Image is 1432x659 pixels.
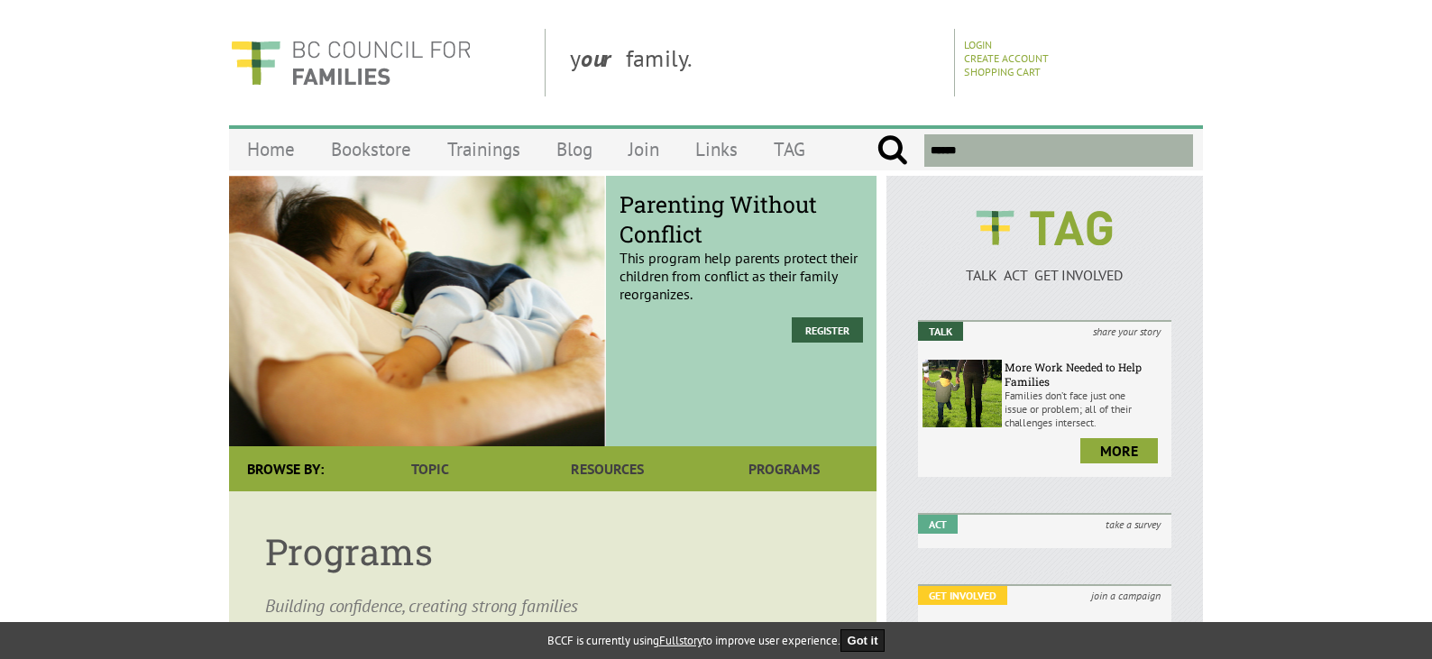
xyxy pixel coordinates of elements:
a: Login [964,38,992,51]
div: y family. [555,29,955,96]
a: Trainings [429,128,538,170]
a: Blog [538,128,610,170]
a: Home [229,128,313,170]
i: share your story [1082,322,1171,341]
p: This program help parents protect their children from conflict as their family reorganizes. [620,204,863,303]
p: Building confidence, creating strong families [265,593,840,618]
a: Join [610,128,677,170]
p: Families don’t face just one issue or problem; all of their challenges intersect. [1005,389,1167,429]
a: Register [792,317,863,343]
a: TAG [756,128,823,170]
a: Topic [342,446,519,491]
h1: Programs [265,527,840,575]
em: Talk [918,322,963,341]
a: more [1080,438,1158,463]
div: Browse By: [229,446,342,491]
i: take a survey [1095,515,1171,534]
a: Shopping Cart [964,65,1041,78]
img: BCCF's TAG Logo [963,194,1125,262]
a: Bookstore [313,128,429,170]
a: Create Account [964,51,1049,65]
strong: our [581,43,626,73]
a: Links [677,128,756,170]
img: BC Council for FAMILIES [229,29,473,96]
a: Programs [696,446,873,491]
a: Fullstory [659,633,702,648]
h6: More Work Needed to Help Families [1005,360,1167,389]
input: Submit [877,134,908,167]
span: Parenting Without Conflict [620,189,863,249]
em: Get Involved [918,586,1007,605]
a: TALK ACT GET INVOLVED [918,248,1171,284]
i: join a campaign [1080,586,1171,605]
a: Resources [519,446,695,491]
button: Got it [840,629,886,652]
em: Act [918,515,958,534]
p: TALK ACT GET INVOLVED [918,266,1171,284]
